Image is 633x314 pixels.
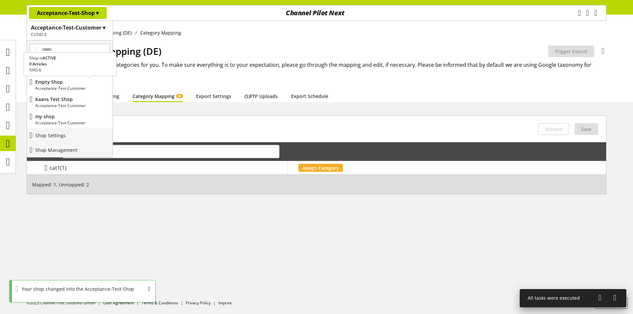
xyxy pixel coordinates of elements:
[27,128,113,143] a: Shop Settings
[18,285,134,292] div: Your shop changed into the Acceptance-Test-Shop
[27,174,606,194] div: Mapped: 1, Unmapped: 2
[50,164,60,171] span: cat1
[35,113,110,120] p: my shop
[35,132,66,139] p: Shop Settings
[35,61,110,68] p: Acceptance-Test-Shop
[35,147,77,154] p: Shop Management
[35,120,110,126] p: Acceptance-Test-Customer
[528,295,580,301] span: All tasks were executed
[35,103,110,109] p: Acceptance-Test-Customer
[302,164,339,171] span: Assign Category
[538,123,569,135] button: Discard
[142,300,178,306] a: Terms & Conditions
[37,61,606,77] h2: Our AI has already mapped all categories for you. To make sure everything is to your expectation,...
[27,5,606,21] nav: main navigation
[196,93,231,100] a: Export Settings
[50,164,287,172] div: cat1
[548,46,594,57] button: Trigger Export
[575,123,598,135] button: Save
[96,9,99,17] span: ▾
[545,126,562,133] span: Discard
[218,300,232,306] a: Imprint
[35,85,110,91] p: Acceptance-Test-Customer
[65,44,548,58] h1: Google Shopping (DE)
[186,300,211,306] a: Privacy Policy
[60,164,66,171] span: (1)
[133,93,183,100] a: Category MappingAI
[27,143,113,157] a: Shop Management
[103,300,134,306] a: User Agreement
[31,32,109,38] h2: CUSID-2
[581,126,591,133] span: Save
[298,164,343,172] button: Assign Category
[31,24,109,32] h1: Acceptance-Test-Customer ▾
[35,68,110,74] p: Acceptance-Test-Customer
[245,93,278,100] a: (S)FTP Uploads
[35,78,110,85] p: Empty Shop
[27,300,103,306] li: ©2025 Channel Pilot Solutions GmbH
[37,9,99,17] p: Acceptance-Test-Shop
[35,96,110,103] p: Kaans Test Shop
[178,94,181,98] span: AI
[291,93,328,100] a: Export Schedule
[555,48,587,55] span: Trigger Export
